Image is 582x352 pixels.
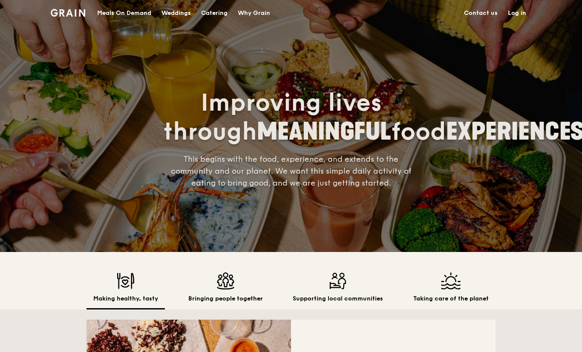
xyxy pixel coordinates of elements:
h2: Bringing people together [188,295,263,303]
a: Weddings [156,0,196,26]
a: Log in [503,0,531,26]
a: Why Grain [233,0,275,26]
h2: Making healthy, tasty [93,295,158,303]
h2: Taking care of the planet [413,295,489,303]
div: Weddings [161,0,191,26]
img: Making healthy, tasty [93,272,158,289]
div: Why Grain [238,0,270,26]
img: Supporting local communities [293,272,383,289]
h2: Supporting local communities [293,295,383,303]
div: Meals On Demand [97,0,151,26]
img: Grain [51,9,85,17]
img: Taking care of the planet [413,272,489,289]
img: Bringing people together [188,272,263,289]
a: Catering [196,0,233,26]
a: Contact us [459,0,503,26]
div: Catering [201,0,228,26]
span: MEANINGFUL [257,117,391,146]
span: This begins with the food, experience, and extends to the community and our planet. We want this ... [171,155,412,188]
